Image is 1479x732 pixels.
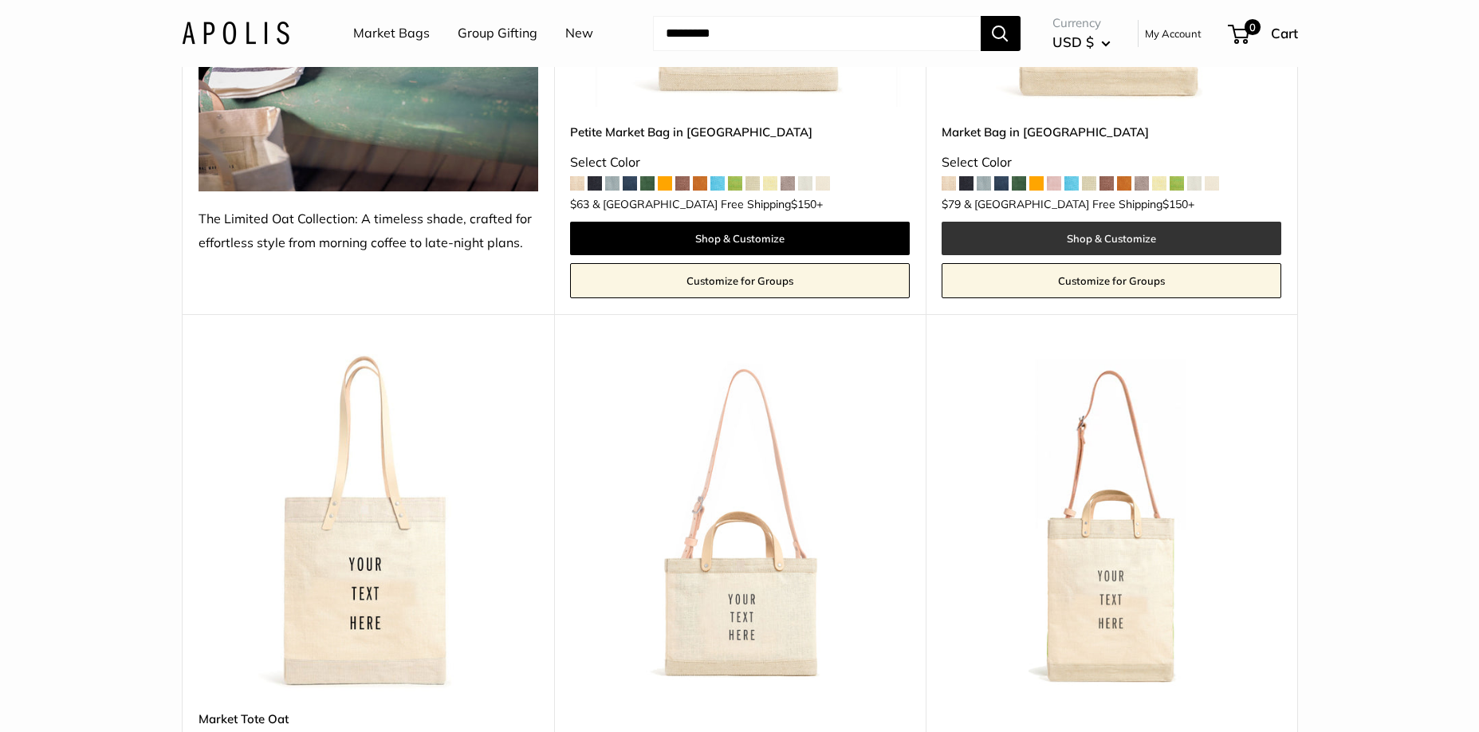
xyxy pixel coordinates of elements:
[1229,21,1298,46] a: 0 Cart
[570,354,910,694] img: Petite Market Bag in Oat with Strap
[565,22,593,45] a: New
[182,22,289,45] img: Apolis
[942,123,1281,141] a: Market Bag in [GEOGRAPHIC_DATA]
[458,22,537,45] a: Group Gifting
[570,197,589,211] span: $63
[942,222,1281,255] a: Shop & Customize
[1052,33,1094,50] span: USD $
[964,199,1194,210] span: & [GEOGRAPHIC_DATA] Free Shipping +
[570,354,910,694] a: Petite Market Bag in Oat with StrapPetite Market Bag in Oat with Strap
[1244,19,1260,35] span: 0
[570,151,910,175] div: Select Color
[199,207,538,255] div: The Limited Oat Collection: A timeless shade, crafted for effortless style from morning coffee to...
[942,354,1281,694] a: Market Bag in Oat StrapMarket Bag in Oat Strap
[1162,197,1188,211] span: $150
[653,16,981,51] input: Search...
[353,22,430,45] a: Market Bags
[791,197,816,211] span: $150
[570,222,910,255] a: Shop & Customize
[942,197,961,211] span: $79
[981,16,1021,51] button: Search
[570,263,910,298] a: Customize for Groups
[199,710,538,728] a: Market Tote Oat
[942,354,1281,694] img: Market Bag in Oat Strap
[199,354,538,694] a: Market Tote OatMarket Tote Oat
[1271,25,1298,41] span: Cart
[1145,24,1202,43] a: My Account
[570,123,910,141] a: Petite Market Bag in [GEOGRAPHIC_DATA]
[592,199,823,210] span: & [GEOGRAPHIC_DATA] Free Shipping +
[1052,12,1111,34] span: Currency
[942,151,1281,175] div: Select Color
[942,263,1281,298] a: Customize for Groups
[1052,30,1111,55] button: USD $
[199,354,538,694] img: Market Tote Oat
